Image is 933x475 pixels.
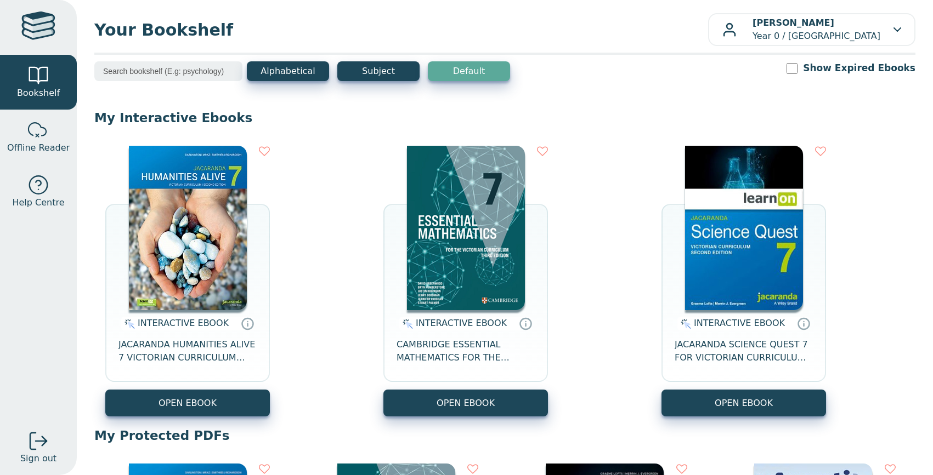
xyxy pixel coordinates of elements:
[694,318,785,328] span: INTERACTIVE EBOOK
[94,61,242,81] input: Search bookshelf (E.g: psychology)
[94,110,915,126] p: My Interactive Ebooks
[685,146,803,310] img: 329c5ec2-5188-ea11-a992-0272d098c78b.jpg
[118,338,257,364] span: JACARANDA HUMANITIES ALIVE 7 VICTORIAN CURRICULUM LEARNON EBOOK 2E
[519,317,532,330] a: Interactive eBooks are accessed online via the publisher’s portal. They contain interactive resou...
[428,61,510,81] button: Default
[12,196,64,209] span: Help Centre
[337,61,420,81] button: Subject
[241,317,254,330] a: Interactive eBooks are accessed online via the publisher’s portal. They contain interactive resou...
[129,146,247,310] img: 429ddfad-7b91-e911-a97e-0272d098c78b.jpg
[797,317,810,330] a: Interactive eBooks are accessed online via the publisher’s portal. They contain interactive resou...
[399,317,413,330] img: interactive.svg
[803,61,915,75] label: Show Expired Ebooks
[407,146,525,310] img: a4cdec38-c0cf-47c5-bca4-515c5eb7b3e9.png
[677,317,691,330] img: interactive.svg
[753,16,880,43] p: Year 0 / [GEOGRAPHIC_DATA]
[121,317,135,330] img: interactive.svg
[397,338,535,364] span: CAMBRIDGE ESSENTIAL MATHEMATICS FOR THE VICTORIAN CURRICULUM YEAR 7 EBOOK 3E
[675,338,813,364] span: JACARANDA SCIENCE QUEST 7 FOR VICTORIAN CURRICULUM LEARNON 2E EBOOK
[94,427,915,444] p: My Protected PDFs
[105,390,270,416] button: OPEN EBOOK
[247,61,329,81] button: Alphabetical
[416,318,507,328] span: INTERACTIVE EBOOK
[138,318,229,328] span: INTERACTIVE EBOOK
[753,18,834,28] b: [PERSON_NAME]
[17,87,60,100] span: Bookshelf
[661,390,826,416] button: OPEN EBOOK
[7,141,70,154] span: Offline Reader
[20,452,56,465] span: Sign out
[383,390,548,416] button: OPEN EBOOK
[94,18,708,42] span: Your Bookshelf
[708,13,915,46] button: [PERSON_NAME]Year 0 / [GEOGRAPHIC_DATA]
